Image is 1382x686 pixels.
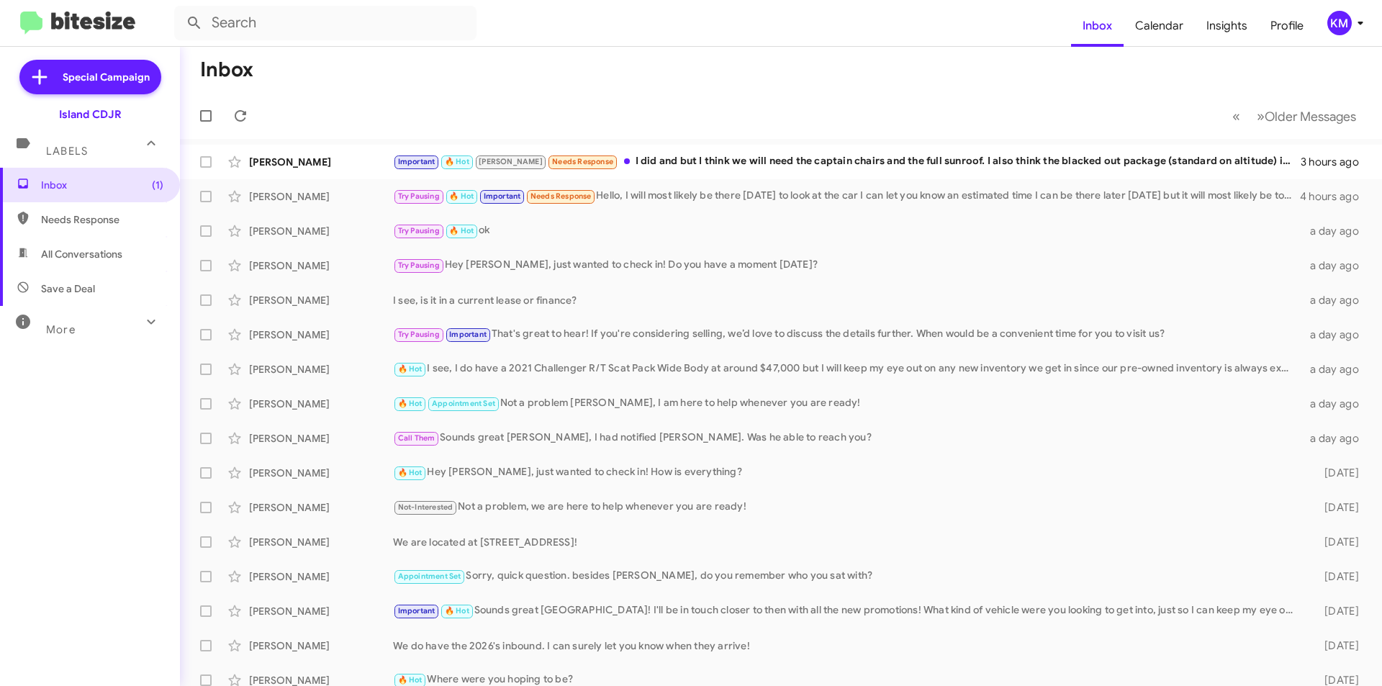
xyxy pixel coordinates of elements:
div: I see, I do have a 2021 Challenger R/T Scat Pack Wide Body at around $47,000 but I will keep my e... [393,361,1301,377]
span: 🔥 Hot [449,191,474,201]
span: Important [398,606,435,615]
div: [DATE] [1301,535,1370,549]
span: Inbox [41,178,163,192]
span: Needs Response [530,191,592,201]
span: Try Pausing [398,226,440,235]
div: [PERSON_NAME] [249,466,393,480]
span: 🔥 Hot [398,364,423,374]
div: [PERSON_NAME] [249,535,393,549]
div: Hello, I will most likely be there [DATE] to look at the car I can let you know an estimated time... [393,188,1300,204]
button: Next [1248,101,1365,131]
div: Sounds great [PERSON_NAME], I had notified [PERSON_NAME]. Was he able to reach you? [393,430,1301,446]
div: a day ago [1301,293,1370,307]
div: [PERSON_NAME] [249,258,393,273]
div: [DATE] [1301,500,1370,515]
div: a day ago [1301,258,1370,273]
div: Sorry, quick question. besides [PERSON_NAME], do you remember who you sat with? [393,568,1301,585]
span: 🔥 Hot [445,157,469,166]
span: 🔥 Hot [449,226,474,235]
div: a day ago [1301,328,1370,342]
div: [PERSON_NAME] [249,397,393,411]
button: KM [1315,11,1366,35]
div: [PERSON_NAME] [249,638,393,653]
div: [PERSON_NAME] [249,500,393,515]
div: [PERSON_NAME] [249,604,393,618]
div: a day ago [1301,224,1370,238]
div: Island CDJR [59,107,122,122]
div: [PERSON_NAME] [249,224,393,238]
button: Previous [1224,101,1249,131]
div: Not a problem, we are here to help whenever you are ready! [393,499,1301,515]
div: a day ago [1301,431,1370,446]
span: « [1232,107,1240,125]
div: That's great to hear! If you're considering selling, we’d love to discuss the details further. Wh... [393,326,1301,343]
div: [PERSON_NAME] [249,293,393,307]
div: [PERSON_NAME] [249,155,393,169]
div: I did and but I think we will need the captain chairs and the full sunroof. I also think the blac... [393,153,1301,170]
span: 🔥 Hot [398,468,423,477]
div: [PERSON_NAME] [249,328,393,342]
span: Labels [46,145,88,158]
a: Insights [1195,5,1259,47]
span: Appointment Set [432,399,495,408]
span: 🔥 Hot [445,606,469,615]
div: ok [393,222,1301,239]
div: We are located at [STREET_ADDRESS]! [393,535,1301,549]
span: 🔥 Hot [398,399,423,408]
span: Important [398,157,435,166]
div: [DATE] [1301,604,1370,618]
a: Calendar [1124,5,1195,47]
span: Try Pausing [398,191,440,201]
div: [DATE] [1301,638,1370,653]
span: All Conversations [41,247,122,261]
span: Special Campaign [63,70,150,84]
div: 3 hours ago [1301,155,1370,169]
span: Important [484,191,521,201]
span: Call Them [398,433,435,443]
div: [PERSON_NAME] [249,362,393,376]
span: (1) [152,178,163,192]
span: Needs Response [552,157,613,166]
span: Important [449,330,487,339]
div: [PERSON_NAME] [249,189,393,204]
a: Inbox [1071,5,1124,47]
span: » [1257,107,1265,125]
span: Try Pausing [398,330,440,339]
span: Not-Interested [398,502,453,512]
div: Hey [PERSON_NAME], just wanted to check in! How is everything? [393,464,1301,481]
div: Not a problem [PERSON_NAME], I am here to help whenever you are ready! [393,395,1301,412]
h1: Inbox [200,58,253,81]
span: Appointment Set [398,572,461,581]
div: [DATE] [1301,466,1370,480]
div: Hey [PERSON_NAME], just wanted to check in! Do you have a moment [DATE]? [393,257,1301,274]
span: More [46,323,76,336]
input: Search [174,6,477,40]
div: a day ago [1301,362,1370,376]
span: 🔥 Hot [398,675,423,685]
div: KM [1327,11,1352,35]
span: Save a Deal [41,281,95,296]
div: [PERSON_NAME] [249,569,393,584]
span: Needs Response [41,212,163,227]
div: 4 hours ago [1300,189,1370,204]
div: a day ago [1301,397,1370,411]
a: Profile [1259,5,1315,47]
span: Try Pausing [398,261,440,270]
div: We do have the 2026's inbound. I can surely let you know when they arrive! [393,638,1301,653]
span: [PERSON_NAME] [479,157,543,166]
div: Sounds great [GEOGRAPHIC_DATA]! I'll be in touch closer to then with all the new promotions! What... [393,602,1301,619]
div: [PERSON_NAME] [249,431,393,446]
a: Special Campaign [19,60,161,94]
div: [DATE] [1301,569,1370,584]
div: I see, is it in a current lease or finance? [393,293,1301,307]
nav: Page navigation example [1224,101,1365,131]
span: Older Messages [1265,109,1356,125]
